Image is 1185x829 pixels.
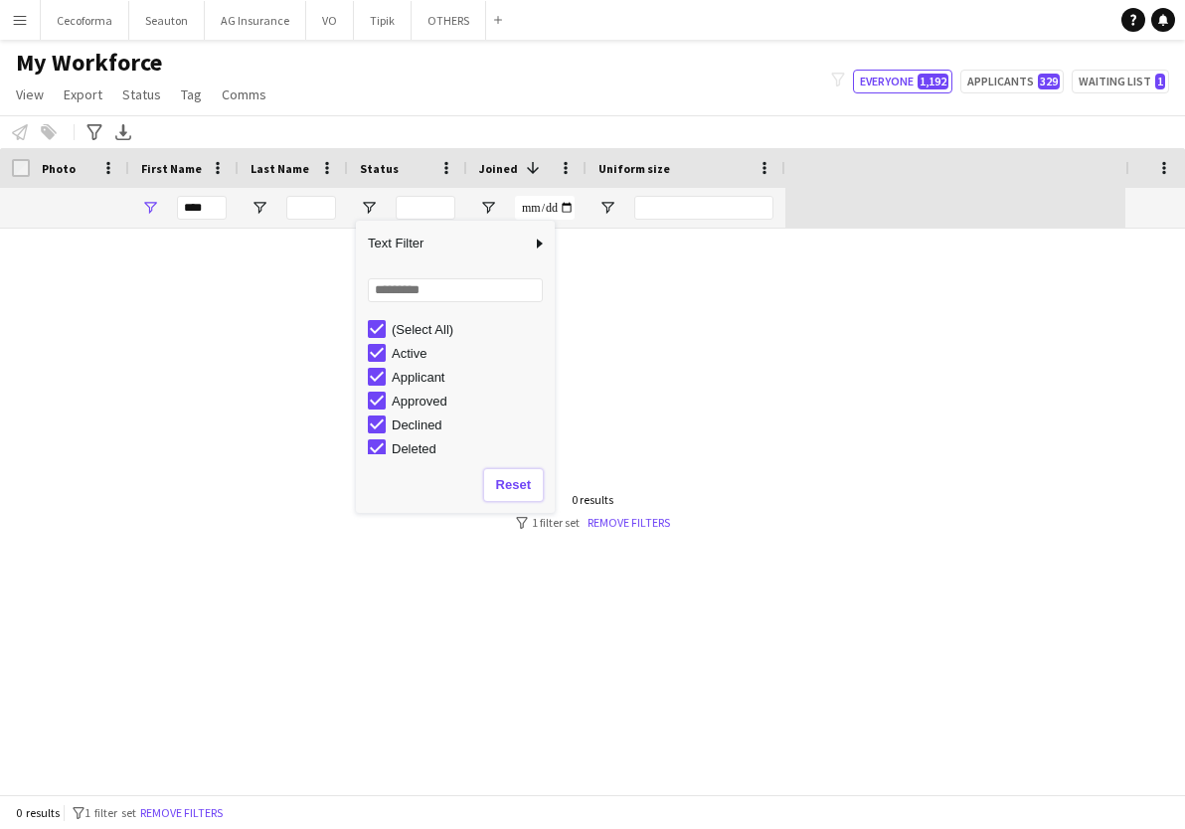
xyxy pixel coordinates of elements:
[41,1,129,40] button: Cecoforma
[205,1,306,40] button: AG Insurance
[1155,74,1165,89] span: 1
[392,322,549,337] div: (Select All)
[360,199,378,217] button: Open Filter Menu
[306,1,354,40] button: VO
[16,85,44,103] span: View
[356,317,555,580] div: Filter List
[918,74,948,89] span: 1,192
[42,161,76,176] span: Photo
[356,227,531,260] span: Text Filter
[8,82,52,107] a: View
[484,469,543,501] button: Reset
[222,85,266,103] span: Comms
[479,161,518,176] span: Joined
[479,199,497,217] button: Open Filter Menu
[173,82,210,107] a: Tag
[177,196,227,220] input: First Name Filter Input
[392,370,549,385] div: Applicant
[392,417,549,432] div: Declined
[356,221,555,513] div: Column Filter
[598,199,616,217] button: Open Filter Menu
[354,1,412,40] button: Tipik
[396,196,455,220] input: Status Filter Input
[516,515,670,530] div: 1 filter set
[392,394,549,409] div: Approved
[85,805,136,820] span: 1 filter set
[960,70,1064,93] button: Applicants329
[56,82,110,107] a: Export
[251,161,309,176] span: Last Name
[141,199,159,217] button: Open Filter Menu
[360,161,399,176] span: Status
[64,85,102,103] span: Export
[516,492,670,507] div: 0 results
[16,48,162,78] span: My Workforce
[12,159,30,177] input: Column with Header Selection
[129,1,205,40] button: Seauton
[515,196,575,220] input: Joined Filter Input
[412,1,486,40] button: OTHERS
[141,161,202,176] span: First Name
[214,82,274,107] a: Comms
[1072,70,1169,93] button: Waiting list1
[588,515,670,530] a: Remove filters
[634,196,773,220] input: Uniform size Filter Input
[286,196,336,220] input: Last Name Filter Input
[114,82,169,107] a: Status
[1038,74,1060,89] span: 329
[181,85,202,103] span: Tag
[83,120,106,144] app-action-btn: Advanced filters
[111,120,135,144] app-action-btn: Export XLSX
[251,199,268,217] button: Open Filter Menu
[598,161,670,176] span: Uniform size
[136,802,227,824] button: Remove filters
[392,346,549,361] div: Active
[392,441,549,456] div: Deleted
[368,278,543,302] input: Search filter values
[853,70,952,93] button: Everyone1,192
[122,85,161,103] span: Status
